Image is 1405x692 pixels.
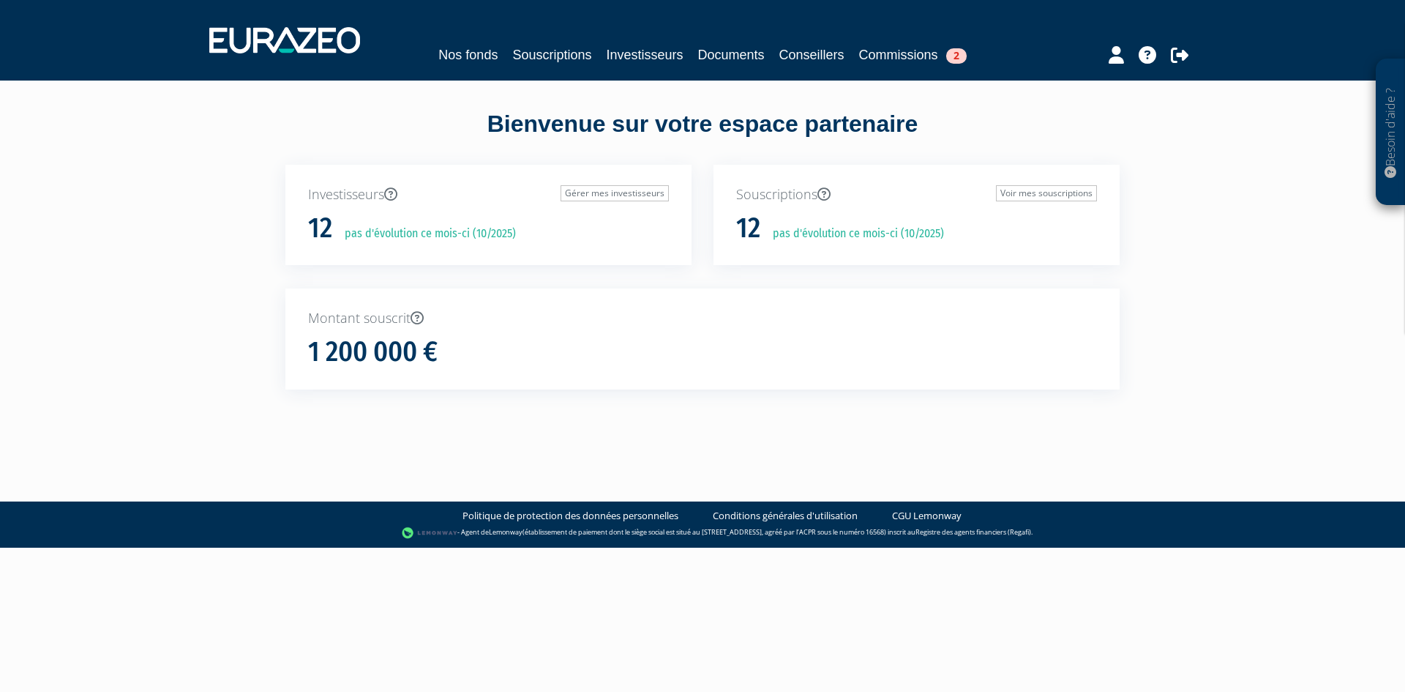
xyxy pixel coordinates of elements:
div: - Agent de (établissement de paiement dont le siège social est situé au [STREET_ADDRESS], agréé p... [15,526,1390,540]
h1: 12 [308,213,332,244]
a: Politique de protection des données personnelles [462,509,678,523]
a: Commissions2 [859,45,967,65]
img: logo-lemonway.png [402,526,458,540]
a: Lemonway [489,527,522,537]
a: Registre des agents financiers (Regafi) [915,527,1031,537]
p: Montant souscrit [308,309,1097,328]
p: pas d'évolution ce mois-ci (10/2025) [763,226,944,242]
p: Investisseurs [308,185,669,204]
a: Documents [698,45,765,65]
p: Souscriptions [736,185,1097,204]
a: Nos fonds [438,45,498,65]
div: Bienvenue sur votre espace partenaire [274,108,1131,165]
h1: 12 [736,213,760,244]
a: Gérer mes investisseurs [561,185,669,201]
a: Souscriptions [512,45,591,65]
p: Besoin d'aide ? [1382,67,1399,198]
a: Conseillers [779,45,844,65]
a: CGU Lemonway [892,509,962,523]
a: Voir mes souscriptions [996,185,1097,201]
h1: 1 200 000 € [308,337,438,368]
a: Investisseurs [606,45,683,65]
p: pas d'évolution ce mois-ci (10/2025) [334,226,516,242]
img: 1732889491-logotype_eurazeo_blanc_rvb.png [209,27,360,53]
span: 2 [946,48,967,64]
a: Conditions générales d'utilisation [713,509,858,523]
